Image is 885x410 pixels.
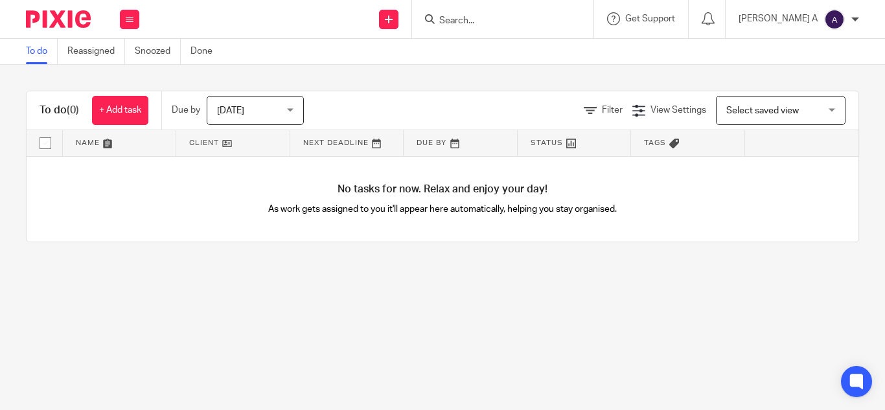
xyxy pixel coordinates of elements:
[26,10,91,28] img: Pixie
[217,106,244,115] span: [DATE]
[235,203,650,216] p: As work gets assigned to you it'll appear here automatically, helping you stay organised.
[644,139,666,146] span: Tags
[172,104,200,117] p: Due by
[67,39,125,64] a: Reassigned
[92,96,148,125] a: + Add task
[625,14,675,23] span: Get Support
[824,9,845,30] img: svg%3E
[438,16,555,27] input: Search
[135,39,181,64] a: Snoozed
[650,106,706,115] span: View Settings
[726,106,799,115] span: Select saved view
[27,183,858,196] h4: No tasks for now. Relax and enjoy your day!
[67,105,79,115] span: (0)
[602,106,623,115] span: Filter
[40,104,79,117] h1: To do
[190,39,222,64] a: Done
[739,12,818,25] p: [PERSON_NAME] A
[26,39,58,64] a: To do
